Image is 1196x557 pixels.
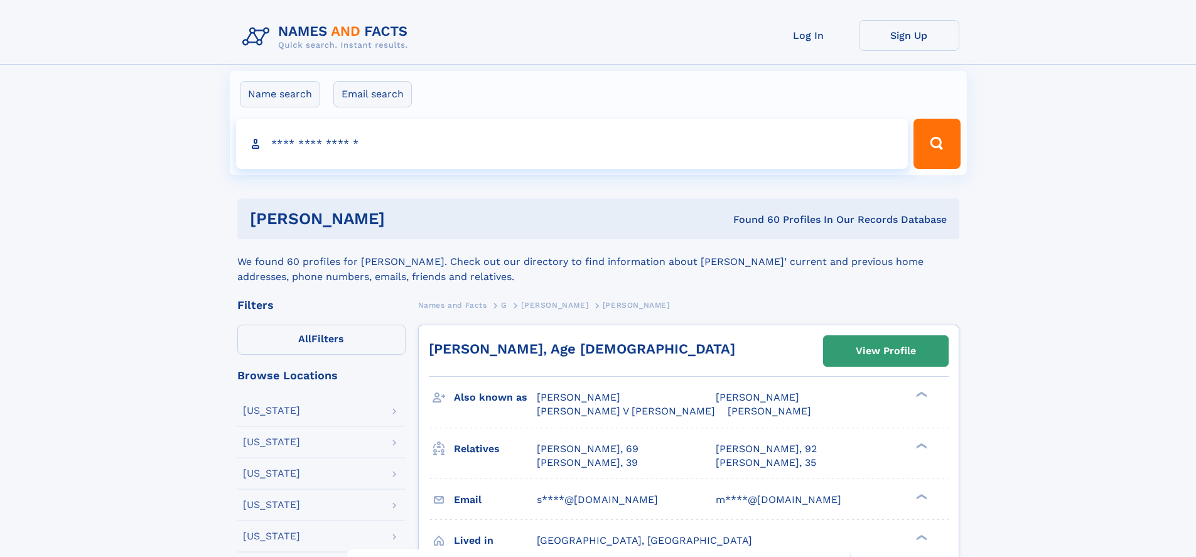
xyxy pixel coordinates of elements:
[716,391,799,403] span: [PERSON_NAME]
[243,531,300,541] div: [US_STATE]
[243,500,300,510] div: [US_STATE]
[913,391,928,399] div: ❯
[521,297,588,313] a: [PERSON_NAME]
[537,442,638,456] a: [PERSON_NAME], 69
[603,301,670,310] span: [PERSON_NAME]
[454,387,537,408] h3: Also known as
[298,333,311,345] span: All
[913,492,928,500] div: ❯
[537,534,752,546] span: [GEOGRAPHIC_DATA], [GEOGRAPHIC_DATA]
[537,456,638,470] a: [PERSON_NAME], 39
[728,405,811,417] span: [PERSON_NAME]
[236,119,908,169] input: search input
[758,20,859,51] a: Log In
[333,81,412,107] label: Email search
[521,301,588,310] span: [PERSON_NAME]
[240,81,320,107] label: Name search
[243,406,300,416] div: [US_STATE]
[859,20,959,51] a: Sign Up
[824,336,948,366] a: View Profile
[501,301,507,310] span: G
[237,239,959,284] div: We found 60 profiles for [PERSON_NAME]. Check out our directory to find information about [PERSON...
[237,20,418,54] img: Logo Names and Facts
[243,468,300,479] div: [US_STATE]
[454,489,537,511] h3: Email
[501,297,507,313] a: G
[454,530,537,551] h3: Lived in
[716,442,817,456] a: [PERSON_NAME], 92
[418,297,487,313] a: Names and Facts
[537,391,620,403] span: [PERSON_NAME]
[716,456,816,470] a: [PERSON_NAME], 35
[913,441,928,450] div: ❯
[237,370,406,381] div: Browse Locations
[913,119,960,169] button: Search Button
[913,533,928,541] div: ❯
[537,405,715,417] span: [PERSON_NAME] V [PERSON_NAME]
[250,211,559,227] h1: [PERSON_NAME]
[237,300,406,311] div: Filters
[559,213,947,227] div: Found 60 Profiles In Our Records Database
[237,325,406,355] label: Filters
[429,341,735,357] a: [PERSON_NAME], Age [DEMOGRAPHIC_DATA]
[454,438,537,460] h3: Relatives
[856,337,916,365] div: View Profile
[243,437,300,447] div: [US_STATE]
